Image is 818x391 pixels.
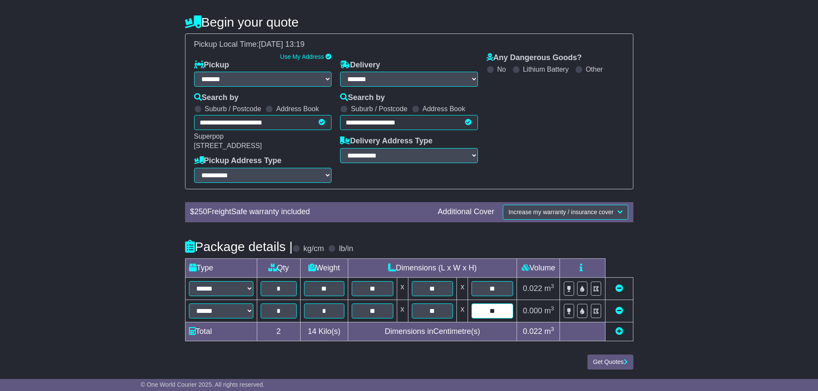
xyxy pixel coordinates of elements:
label: No [497,65,506,73]
span: Increase my warranty / insurance cover [508,209,613,215]
a: Remove this item [615,306,623,315]
span: m [544,284,554,293]
a: Use My Address [280,53,324,60]
span: 0.022 [523,327,542,336]
a: Add new item [615,327,623,336]
td: x [397,300,408,322]
span: 0.022 [523,284,542,293]
td: Weight [300,258,348,277]
label: Other [586,65,603,73]
td: Volume [517,258,560,277]
label: Search by [340,93,385,103]
span: m [544,306,554,315]
td: x [457,300,468,322]
h4: Begin your quote [185,15,633,29]
div: Pickup Local Time: [190,40,629,49]
label: lb/in [339,244,353,254]
button: Get Quotes [587,355,633,370]
td: x [457,277,468,300]
td: Qty [257,258,300,277]
td: Dimensions in Centimetre(s) [348,322,517,341]
span: © One World Courier 2025. All rights reserved. [141,381,265,388]
label: Any Dangerous Goods? [487,53,582,63]
label: Delivery [340,61,380,70]
sup: 3 [551,326,554,332]
label: Search by [194,93,239,103]
span: [STREET_ADDRESS] [194,142,262,149]
label: kg/cm [303,244,324,254]
span: Superpop [194,133,224,140]
sup: 3 [551,305,554,312]
span: m [544,327,554,336]
label: Address Book [276,105,319,113]
div: Additional Cover [433,207,499,217]
span: 250 [195,207,207,216]
label: Suburb / Postcode [351,105,407,113]
label: Pickup Address Type [194,156,282,166]
label: Address Book [423,105,465,113]
label: Suburb / Postcode [205,105,262,113]
td: Kilo(s) [300,322,348,341]
td: 2 [257,322,300,341]
div: $ FreightSafe warranty included [186,207,434,217]
label: Delivery Address Type [340,136,432,146]
td: x [397,277,408,300]
button: Increase my warranty / insurance cover [503,205,628,220]
label: Pickup [194,61,229,70]
sup: 3 [551,283,554,289]
td: Dimensions (L x W x H) [348,258,517,277]
span: 14 [308,327,316,336]
span: [DATE] 13:19 [259,40,305,48]
label: Lithium Battery [523,65,569,73]
span: 0.000 [523,306,542,315]
h4: Package details | [185,239,293,254]
a: Remove this item [615,284,623,293]
td: Total [185,322,257,341]
td: Type [185,258,257,277]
